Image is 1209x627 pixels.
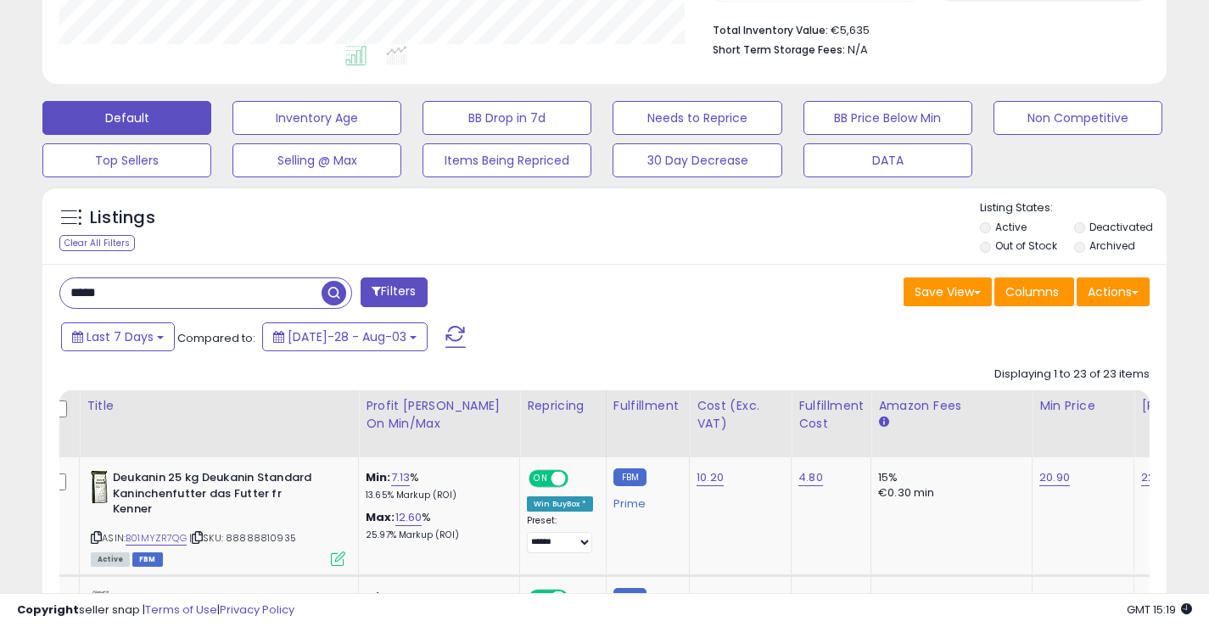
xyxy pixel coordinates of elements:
[177,330,255,346] span: Compared to:
[697,469,724,486] a: 10.20
[366,469,391,485] b: Min:
[613,397,682,415] div: Fulfillment
[1077,277,1150,306] button: Actions
[697,397,784,433] div: Cost (Exc. VAT)
[366,509,395,525] b: Max:
[232,143,401,177] button: Selling @ Max
[42,143,211,177] button: Top Sellers
[232,101,401,135] button: Inventory Age
[878,415,888,430] small: Amazon Fees.
[220,602,294,618] a: Privacy Policy
[803,143,972,177] button: DATA
[366,397,512,433] div: Profit [PERSON_NAME] on Min/Max
[423,143,591,177] button: Items Being Repriced
[1141,469,1173,486] a: 22.49
[566,472,593,486] span: OFF
[713,19,1137,39] li: €5,635
[288,328,406,345] span: [DATE]-28 - Aug-03
[713,42,845,57] b: Short Term Storage Fees:
[527,496,593,512] div: Win BuyBox *
[1039,469,1070,486] a: 20.90
[848,42,868,58] span: N/A
[613,143,781,177] button: 30 Day Decrease
[359,390,520,457] th: The percentage added to the cost of goods (COGS) that forms the calculator for Min & Max prices.
[994,277,1074,306] button: Columns
[91,470,345,564] div: ASIN:
[361,277,427,307] button: Filters
[613,101,781,135] button: Needs to Reprice
[61,322,175,351] button: Last 7 Days
[904,277,992,306] button: Save View
[994,367,1150,383] div: Displaying 1 to 23 of 23 items
[126,531,187,546] a: B01MYZR7QG
[366,490,507,501] p: 13.65% Markup (ROI)
[878,470,1019,485] div: 15%
[803,101,972,135] button: BB Price Below Min
[366,470,507,501] div: %
[87,397,351,415] div: Title
[798,397,864,433] div: Fulfillment Cost
[1089,238,1135,253] label: Archived
[59,235,135,251] div: Clear All Filters
[189,531,296,545] span: | SKU: 88888810935
[91,470,109,504] img: 41tEVezIhqL._SL40_.jpg
[613,468,646,486] small: FBM
[878,485,1019,501] div: €0.30 min
[1039,397,1127,415] div: Min Price
[530,472,551,486] span: ON
[995,238,1057,253] label: Out of Stock
[878,397,1025,415] div: Amazon Fees
[87,328,154,345] span: Last 7 Days
[527,515,593,553] div: Preset:
[366,510,507,541] div: %
[42,101,211,135] button: Default
[17,602,79,618] strong: Copyright
[395,509,423,526] a: 12.60
[1089,220,1153,234] label: Deactivated
[90,206,155,230] h5: Listings
[798,469,823,486] a: 4.80
[527,397,599,415] div: Repricing
[1005,283,1059,300] span: Columns
[980,200,1167,216] p: Listing States:
[995,220,1027,234] label: Active
[1127,602,1192,618] span: 2025-08-11 15:19 GMT
[423,101,591,135] button: BB Drop in 7d
[713,23,828,37] b: Total Inventory Value:
[262,322,428,351] button: [DATE]-28 - Aug-03
[113,470,319,522] b: Deukanin 25 kg Deukanin Standard Kaninchenfutter das Futter fr Kenner
[91,552,130,567] span: All listings currently available for purchase on Amazon
[17,602,294,619] div: seller snap | |
[145,602,217,618] a: Terms of Use
[391,469,411,486] a: 7.13
[366,529,507,541] p: 25.97% Markup (ROI)
[613,490,676,511] div: Prime
[994,101,1162,135] button: Non Competitive
[132,552,163,567] span: FBM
